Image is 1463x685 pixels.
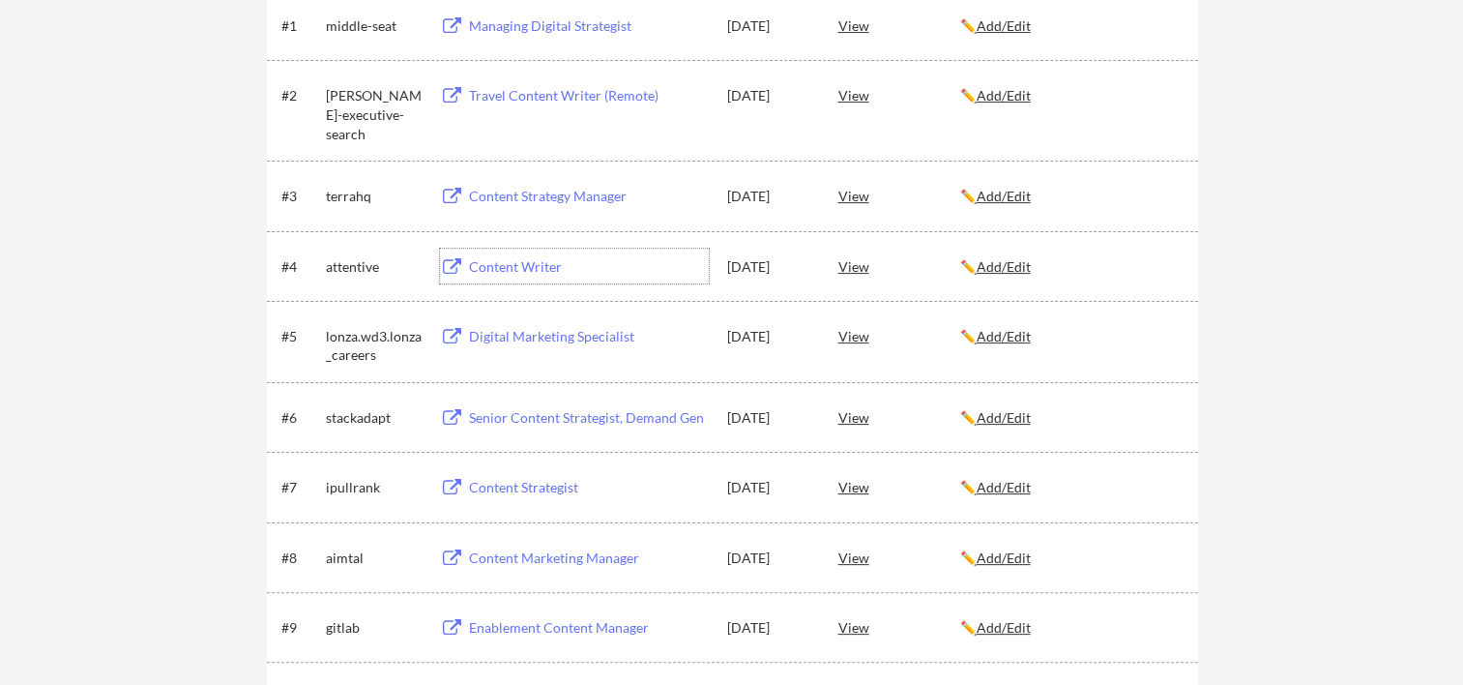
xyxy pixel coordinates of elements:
div: #2 [281,86,319,105]
div: ✏️ [960,257,1181,277]
u: Add/Edit [977,17,1031,34]
div: View [838,540,960,575]
u: Add/Edit [977,188,1031,204]
div: View [838,610,960,644]
div: Content Writer [469,257,709,277]
div: View [838,469,960,504]
div: #1 [281,16,319,36]
div: View [838,400,960,434]
div: aimtal [326,549,423,568]
div: Content Marketing Manager [469,549,709,568]
div: [DATE] [727,618,812,638]
div: View [838,249,960,283]
div: ✏️ [960,16,1181,36]
u: Add/Edit [977,409,1031,426]
div: [PERSON_NAME]-executive-search [326,86,423,143]
div: [DATE] [727,187,812,206]
div: [DATE] [727,257,812,277]
div: #8 [281,549,319,568]
div: attentive [326,257,423,277]
div: [DATE] [727,16,812,36]
div: [DATE] [727,549,812,568]
div: ✏️ [960,187,1181,206]
u: Add/Edit [977,258,1031,275]
div: ✏️ [960,478,1181,497]
div: ✏️ [960,549,1181,568]
div: View [838,318,960,353]
u: Add/Edit [977,328,1031,344]
div: Senior Content Strategist, Demand Gen [469,408,709,428]
u: Add/Edit [977,619,1031,636]
div: #3 [281,187,319,206]
div: ✏️ [960,408,1181,428]
div: middle-seat [326,16,423,36]
div: Content Strategist [469,478,709,497]
div: Digital Marketing Specialist [469,327,709,346]
div: [DATE] [727,408,812,428]
div: #4 [281,257,319,277]
div: #6 [281,408,319,428]
div: gitlab [326,618,423,638]
u: Add/Edit [977,87,1031,104]
div: Enablement Content Manager [469,618,709,638]
div: View [838,178,960,213]
div: ✏️ [960,86,1181,105]
div: #9 [281,618,319,638]
div: Content Strategy Manager [469,187,709,206]
div: Travel Content Writer (Remote) [469,86,709,105]
div: lonza.wd3.lonza_careers [326,327,423,365]
div: #7 [281,478,319,497]
u: Add/Edit [977,550,1031,566]
div: #5 [281,327,319,346]
div: [DATE] [727,478,812,497]
div: View [838,77,960,112]
div: ✏️ [960,327,1181,346]
div: View [838,8,960,43]
div: [DATE] [727,327,812,346]
u: Add/Edit [977,479,1031,495]
div: terrahq [326,187,423,206]
div: [DATE] [727,86,812,105]
div: ✏️ [960,618,1181,638]
div: Managing Digital Strategist [469,16,709,36]
div: stackadapt [326,408,423,428]
div: ipullrank [326,478,423,497]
